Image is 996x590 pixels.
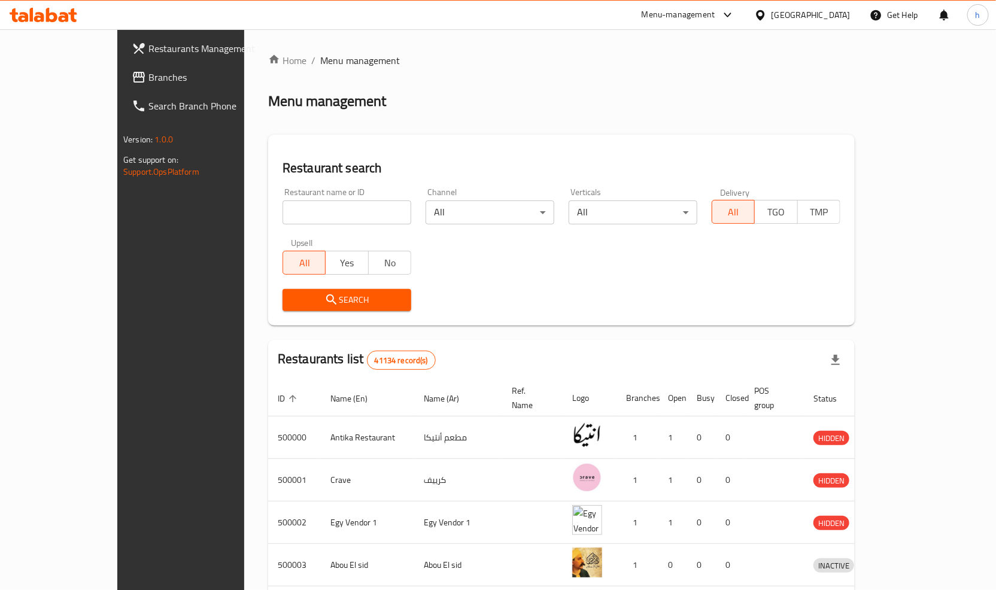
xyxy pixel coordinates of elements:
span: Menu management [320,53,400,68]
button: All [283,251,326,275]
span: ID [278,391,300,406]
button: All [712,200,755,224]
td: 500003 [268,544,321,586]
td: 1 [617,501,658,544]
span: 1.0.0 [154,132,173,147]
span: h [976,8,980,22]
input: Search for restaurant name or ID.. [283,200,411,224]
a: Home [268,53,306,68]
span: HIDDEN [813,431,849,445]
td: Antika Restaurant [321,416,414,459]
td: Egy Vendor 1 [321,501,414,544]
span: Search [292,293,402,308]
span: HIDDEN [813,474,849,488]
div: Total records count [367,351,436,370]
span: Name (En) [330,391,383,406]
td: Crave [321,459,414,501]
div: HIDDEN [813,516,849,530]
td: 1 [658,416,687,459]
td: 0 [658,544,687,586]
span: Get support on: [123,152,178,168]
img: Abou El sid [572,548,602,577]
td: 0 [716,501,745,544]
label: Delivery [720,188,750,196]
th: Busy [687,380,716,416]
td: 500000 [268,416,321,459]
th: Logo [563,380,617,416]
td: 0 [687,416,716,459]
td: Abou El sid [414,544,502,586]
button: TGO [754,200,797,224]
div: All [569,200,697,224]
a: Restaurants Management [122,34,284,63]
a: Search Branch Phone [122,92,284,120]
td: 0 [716,416,745,459]
button: TMP [797,200,840,224]
button: Search [283,289,411,311]
span: No [373,254,406,272]
div: [GEOGRAPHIC_DATA] [772,8,851,22]
a: Branches [122,63,284,92]
td: Egy Vendor 1 [414,501,502,544]
span: Restaurants Management [148,41,274,56]
img: Antika Restaurant [572,420,602,450]
td: 0 [687,501,716,544]
span: Status [813,391,852,406]
span: Version: [123,132,153,147]
button: Yes [325,251,368,275]
span: Name (Ar) [424,391,475,406]
th: Open [658,380,687,416]
td: 0 [716,459,745,501]
span: POS group [754,384,789,412]
nav: breadcrumb [268,53,855,68]
li: / [311,53,315,68]
span: 41134 record(s) [368,355,435,366]
td: 1 [617,416,658,459]
td: مطعم أنتيكا [414,416,502,459]
div: Export file [821,346,850,375]
span: Branches [148,70,274,84]
td: كرييف [414,459,502,501]
span: INACTIVE [813,559,854,573]
span: HIDDEN [813,516,849,530]
span: Yes [330,254,363,272]
div: HIDDEN [813,431,849,445]
label: Upsell [291,239,313,247]
span: Ref. Name [512,384,548,412]
h2: Menu management [268,92,386,111]
span: TGO [760,203,792,221]
img: Crave [572,463,602,492]
img: Egy Vendor 1 [572,505,602,535]
td: 1 [617,544,658,586]
h2: Restaurants list [278,350,436,370]
td: 500002 [268,501,321,544]
span: All [717,203,750,221]
th: Closed [716,380,745,416]
th: Branches [617,380,658,416]
span: TMP [803,203,836,221]
div: All [426,200,554,224]
td: 1 [617,459,658,501]
span: Search Branch Phone [148,99,274,113]
div: Menu-management [642,8,715,22]
td: 0 [716,544,745,586]
span: All [288,254,321,272]
td: 1 [658,501,687,544]
td: 1 [658,459,687,501]
td: 500001 [268,459,321,501]
td: 0 [687,544,716,586]
h2: Restaurant search [283,159,840,177]
button: No [368,251,411,275]
td: 0 [687,459,716,501]
a: Support.OpsPlatform [123,164,199,180]
td: Abou El sid [321,544,414,586]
